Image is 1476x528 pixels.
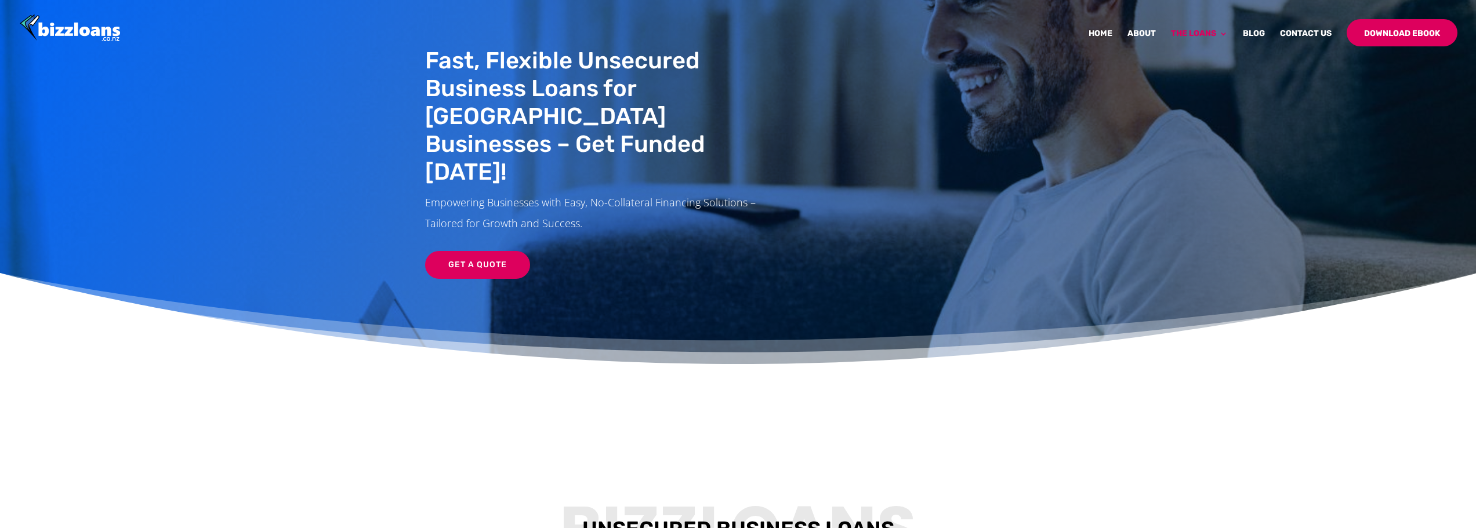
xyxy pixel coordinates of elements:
[20,14,121,43] img: Bizzloans New Zealand
[425,251,530,279] a: Get a Quote
[425,192,773,234] p: Empowering Businesses with Easy, No-Collateral Financing Solutions – Tailored for Growth and Succ...
[1347,19,1457,46] a: Download Ebook
[1171,30,1228,57] a: The Loans
[1280,30,1332,57] a: Contact Us
[1127,30,1156,57] a: About
[1089,30,1112,57] a: Home
[1243,30,1265,57] a: Blog
[425,47,773,192] h1: Fast, Flexible Unsecured Business Loans for [GEOGRAPHIC_DATA] Businesses – Get Funded [DATE]!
